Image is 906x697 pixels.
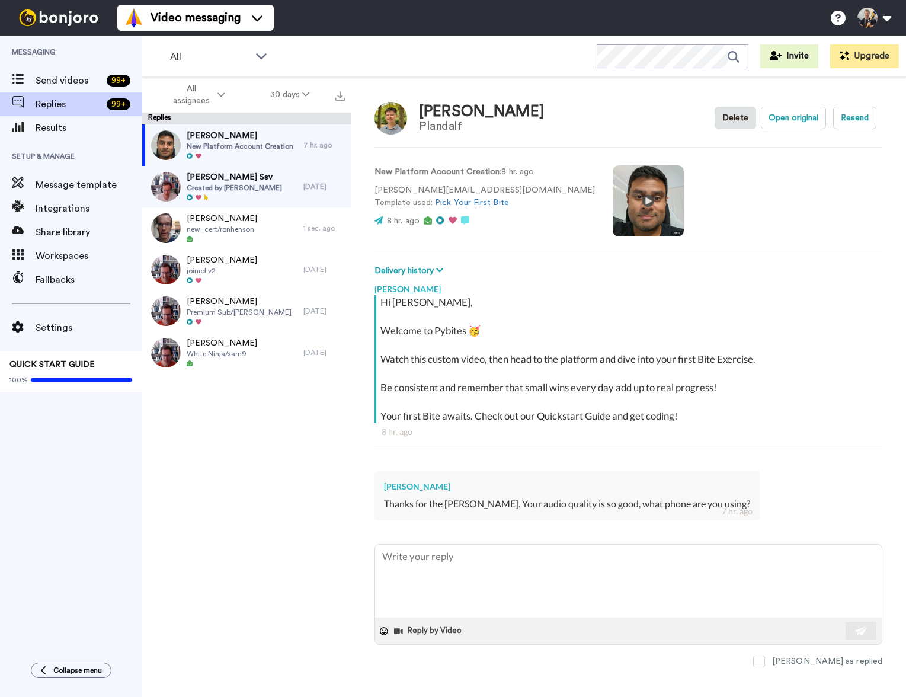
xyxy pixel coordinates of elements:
span: Created by [PERSON_NAME] [187,183,282,193]
img: bj-logo-header-white.svg [14,9,103,26]
img: 39bf2859-18cd-408e-a736-e47ab30efbe0-thumb.jpg [151,338,181,367]
div: 99 + [107,75,130,87]
span: [PERSON_NAME] Ssv [187,171,282,183]
div: 7 hr. ago [303,140,345,150]
span: [PERSON_NAME] [187,213,257,225]
a: [PERSON_NAME]New Platform Account Creation7 hr. ago [142,124,351,166]
span: 8 hr. ago [387,217,420,225]
button: Upgrade [830,44,899,68]
div: Replies [142,113,351,124]
a: [PERSON_NAME]joined v2[DATE] [142,249,351,290]
img: send-white.svg [855,626,868,636]
a: Pick Your First Bite [435,199,509,207]
div: 99 + [107,98,130,110]
button: Resend [833,107,876,129]
span: Collapse menu [53,666,102,675]
a: [PERSON_NAME]Premium Sub/[PERSON_NAME][DATE] [142,290,351,332]
button: 30 days [248,84,332,105]
img: vm-color.svg [124,8,143,27]
button: Export all results that match these filters now. [332,86,348,104]
span: joined v2 [187,266,257,276]
button: Delete [715,107,756,129]
a: [PERSON_NAME] SsvCreated by [PERSON_NAME][DATE] [142,166,351,207]
img: export.svg [335,91,345,101]
span: Replies [36,97,102,111]
div: [PERSON_NAME] as replied [772,656,882,667]
button: Collapse menu [31,663,111,678]
a: [PERSON_NAME]new_cert/ronhenson1 sec. ago [142,207,351,249]
div: [DATE] [303,348,345,357]
div: [PERSON_NAME] [419,103,545,120]
span: All assignees [167,83,215,107]
img: d16f3d9a-49f4-4057-9d9f-35bca661647f-thumb.jpg [151,130,181,160]
button: Invite [760,44,818,68]
span: Send videos [36,73,102,88]
span: All [170,50,249,64]
span: Settings [36,321,142,335]
strong: New Platform Account Creation [374,168,500,176]
div: Thanks for the [PERSON_NAME]. Your audio quality is so good, what phone are you using? [384,497,750,511]
button: Open original [761,107,826,129]
div: 8 hr. ago [382,426,875,438]
span: Premium Sub/[PERSON_NAME] [187,308,292,317]
img: 63a00cfa-129b-41a3-8d16-60571a7dc5a1-thumb.jpg [151,255,181,284]
span: 100% [9,375,28,385]
img: Image of Mitch Flindell [374,102,407,135]
span: Fallbacks [36,273,142,287]
div: [PERSON_NAME] [374,277,882,295]
div: [DATE] [303,265,345,274]
div: [DATE] [303,306,345,316]
span: [PERSON_NAME] [187,130,293,142]
div: Hi [PERSON_NAME], Welcome to Pybites 🥳 Watch this custom video, then head to the platform and div... [380,295,879,423]
p: : 8 hr. ago [374,166,595,178]
span: New Platform Account Creation [187,142,293,151]
span: [PERSON_NAME] [187,296,292,308]
img: e261e8ef-7694-48a6-9920-f389d58d96eb-thumb.jpg [151,213,181,243]
span: Message template [36,178,142,192]
p: [PERSON_NAME][EMAIL_ADDRESS][DOMAIN_NAME] Template used: [374,184,595,209]
span: Integrations [36,202,142,216]
span: Results [36,121,142,135]
a: [PERSON_NAME]White Ninja/sam9[DATE] [142,332,351,373]
div: 7 hr. ago [722,506,753,517]
span: [PERSON_NAME] [187,254,257,266]
div: [PERSON_NAME] [384,481,750,493]
div: [DATE] [303,182,345,191]
button: Reply by Video [393,622,465,640]
span: White Ninja/sam9 [187,349,257,359]
span: Share library [36,225,142,239]
span: QUICK START GUIDE [9,360,95,369]
button: Delivery history [374,264,447,277]
span: Workspaces [36,249,142,263]
span: Video messaging [151,9,241,26]
div: 1 sec. ago [303,223,345,233]
img: cfa5c9c0-c59a-41d1-8262-179936c0c8ee-thumb.jpg [151,172,181,202]
button: All assignees [145,78,248,111]
div: Plandalf [419,120,545,133]
span: new_cert/ronhenson [187,225,257,234]
span: [PERSON_NAME] [187,337,257,349]
img: 3bc4fa69-c9ed-472d-a0cc-16086dff46d1-thumb.jpg [151,296,181,326]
